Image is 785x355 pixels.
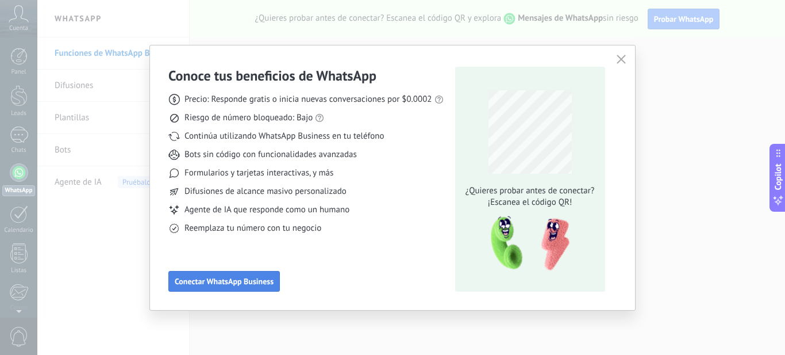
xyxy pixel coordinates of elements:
span: ¡Escanea el código QR! [462,197,598,208]
span: Reemplaza tu número con tu negocio [184,223,321,234]
span: Precio: Responde gratis o inicia nuevas conversaciones por $0.0002 [184,94,432,105]
h3: Conoce tus beneficios de WhatsApp [168,67,376,85]
button: Conectar WhatsApp Business [168,271,280,292]
span: Continúa utilizando WhatsApp Business en tu teléfono [184,131,384,142]
span: Difusiones de alcance masivo personalizado [184,186,347,197]
span: Riesgo de número bloqueado: Bajo [184,112,313,124]
span: Copilot [772,163,784,190]
img: qr-pic-1x.png [481,213,572,274]
span: ¿Quieres probar antes de conectar? [462,185,598,197]
span: Conectar WhatsApp Business [175,277,274,285]
span: Agente de IA que responde como un humano [184,204,349,216]
span: Formularios y tarjetas interactivas, y más [184,167,333,179]
span: Bots sin código con funcionalidades avanzadas [184,149,357,161]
